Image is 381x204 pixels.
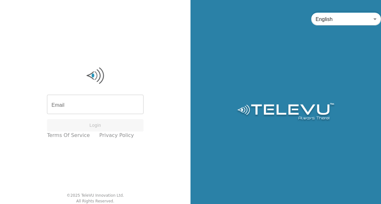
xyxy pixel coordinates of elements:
[47,132,90,139] a: Terms of Service
[67,193,124,198] div: © 2025 TeleVU Innovation Ltd.
[236,103,335,122] img: Logo
[99,132,134,139] a: Privacy Policy
[47,66,144,85] img: Logo
[311,10,381,28] div: English
[76,198,114,204] div: All Rights Reserved.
